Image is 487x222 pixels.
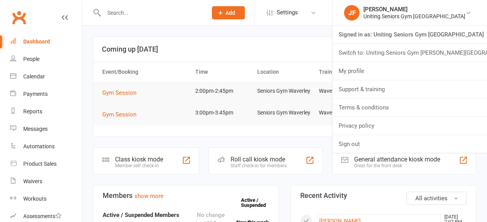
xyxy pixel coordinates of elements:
div: Dashboard [23,38,50,45]
a: Signed in as: Uniting Seniors Gym [GEOGRAPHIC_DATA] [332,26,487,43]
button: Gym Session [102,88,142,97]
td: Seniors Gym Waverley [254,104,316,122]
strong: Active / Suspended Members [103,212,179,219]
h3: Coming up [DATE] [102,45,467,53]
button: Gym Session [102,110,142,119]
td: 3:00pm-3:45pm [192,104,254,122]
div: JF [344,5,360,21]
a: Switch to: Uniting Seniors Gym [PERSON_NAME][GEOGRAPHIC_DATA] [332,44,487,62]
div: Member self check-in [115,163,163,168]
a: Messages [10,120,82,138]
th: Time [192,62,254,82]
div: Payments [23,91,48,97]
span: Gym Session [102,89,136,96]
td: Waverley Seniors Gym [315,82,377,100]
div: General attendance kiosk mode [354,156,440,163]
a: Reports [10,103,82,120]
div: Waivers [23,178,42,184]
span: Gym Session [102,111,136,118]
a: My profile [332,62,487,80]
button: All activities [406,192,466,205]
a: Payments [10,85,82,103]
th: Event/Booking [99,62,192,82]
div: Class kiosk mode [115,156,163,163]
a: Terms & conditions [332,99,487,116]
a: Sign out [332,135,487,153]
div: Product Sales [23,161,57,167]
a: Active / Suspended [241,192,275,213]
div: Uniting Seniors Gym [GEOGRAPHIC_DATA] [363,13,465,20]
a: Privacy policy [332,117,487,135]
a: show more [134,193,163,199]
span: Settings [277,4,298,21]
a: Workouts [10,190,82,208]
div: Workouts [23,196,46,202]
button: Add [212,6,245,19]
th: Trainer [315,62,377,82]
div: No change [196,210,225,220]
div: Great for the front desk [354,163,440,168]
span: Add [225,10,235,16]
a: People [10,50,82,68]
div: Roll call kiosk mode [231,156,287,163]
div: Staff check-in for members [231,163,287,168]
a: Support & training [332,80,487,98]
a: Dashboard [10,33,82,50]
a: Calendar [10,68,82,85]
div: Calendar [23,73,45,80]
td: Waverley Seniors Gym [315,104,377,122]
th: Location [254,62,316,82]
a: Waivers [10,173,82,190]
a: Product Sales [10,155,82,173]
div: People [23,56,40,62]
div: Reports [23,108,42,114]
input: Search... [102,7,202,18]
div: Messages [23,126,48,132]
h3: Members [103,192,269,199]
td: 2:00pm-2:45pm [192,82,254,100]
a: Automations [10,138,82,155]
a: Clubworx [9,8,29,27]
span: All activities [415,195,447,202]
div: Automations [23,143,55,149]
td: Seniors Gym Waverley [254,82,316,100]
div: [PERSON_NAME] [363,6,465,13]
div: Assessments [23,213,62,219]
h3: Recent Activity [300,192,467,199]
